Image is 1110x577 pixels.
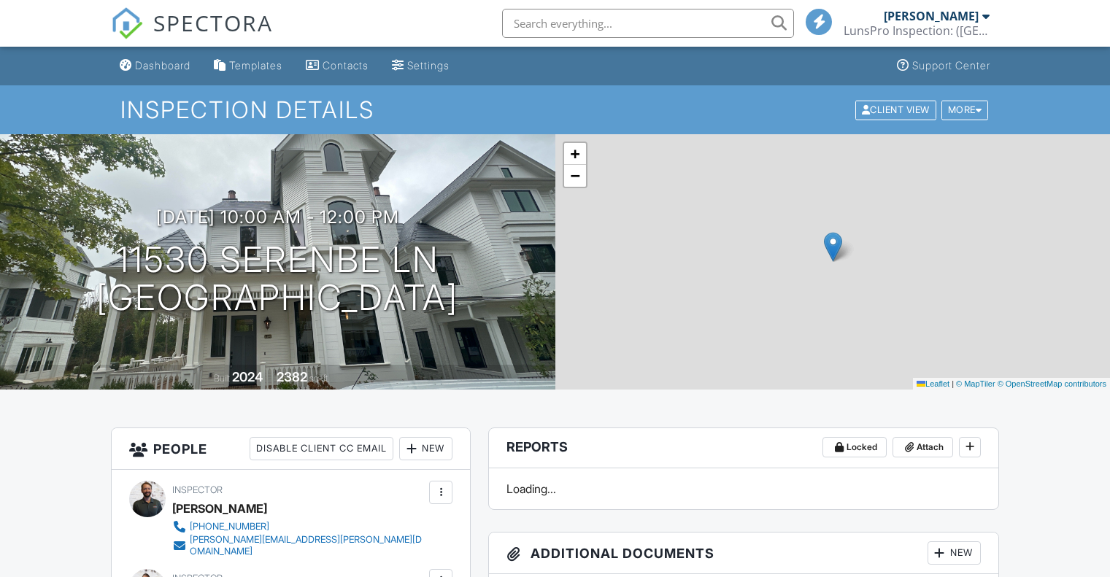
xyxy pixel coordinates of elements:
[300,53,374,80] a: Contacts
[190,521,269,533] div: [PHONE_NUMBER]
[407,59,450,71] div: Settings
[917,379,949,388] a: Leaflet
[250,437,393,460] div: Disable Client CC Email
[884,9,979,23] div: [PERSON_NAME]
[208,53,288,80] a: Templates
[172,519,425,534] a: [PHONE_NUMBER]
[928,541,981,565] div: New
[912,59,990,71] div: Support Center
[156,207,399,227] h3: [DATE] 10:00 am - 12:00 pm
[232,369,263,384] div: 2024
[854,104,940,115] a: Client View
[998,379,1106,388] a: © OpenStreetMap contributors
[570,144,579,163] span: +
[891,53,996,80] a: Support Center
[190,534,425,557] div: [PERSON_NAME][EMAIL_ADDRESS][PERSON_NAME][DOMAIN_NAME]
[111,20,273,50] a: SPECTORA
[489,533,998,574] h3: Additional Documents
[824,232,842,262] img: Marker
[386,53,455,80] a: Settings
[96,241,458,318] h1: 11530 Serenbe Ln [GEOGRAPHIC_DATA]
[153,7,273,38] span: SPECTORA
[277,369,307,384] div: 2382
[564,143,586,165] a: Zoom in
[135,59,190,71] div: Dashboard
[309,373,330,384] span: sq. ft.
[114,53,196,80] a: Dashboard
[502,9,794,38] input: Search everything...
[112,428,470,470] h3: People
[570,166,579,185] span: −
[956,379,995,388] a: © MapTiler
[941,100,989,120] div: More
[844,23,990,38] div: LunsPro Inspection: (Atlanta)
[172,497,267,519] div: [PERSON_NAME]
[952,379,954,388] span: |
[172,484,223,495] span: Inspector
[855,100,936,120] div: Client View
[214,373,230,384] span: Built
[229,59,282,71] div: Templates
[399,437,452,460] div: New
[120,97,990,123] h1: Inspection Details
[172,534,425,557] a: [PERSON_NAME][EMAIL_ADDRESS][PERSON_NAME][DOMAIN_NAME]
[564,165,586,187] a: Zoom out
[323,59,369,71] div: Contacts
[111,7,143,39] img: The Best Home Inspection Software - Spectora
